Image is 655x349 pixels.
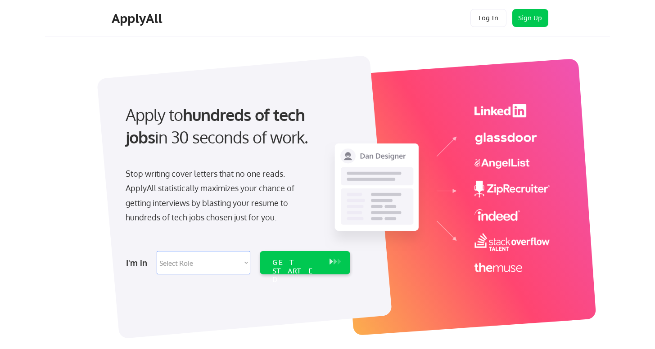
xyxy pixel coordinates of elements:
[112,11,165,26] div: ApplyAll
[512,9,548,27] button: Sign Up
[126,166,311,225] div: Stop writing cover letters that no one reads. ApplyAll statistically maximizes your chance of get...
[272,258,321,284] div: GET STARTED
[126,103,347,149] div: Apply to in 30 seconds of work.
[470,9,506,27] button: Log In
[126,255,151,270] div: I'm in
[126,104,309,147] strong: hundreds of tech jobs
